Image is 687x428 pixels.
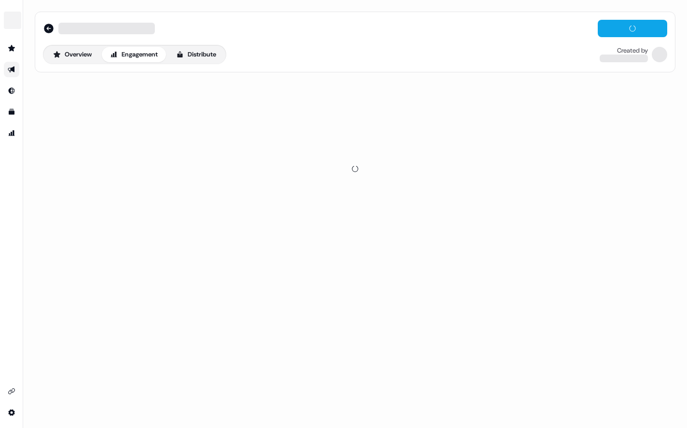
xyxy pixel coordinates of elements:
button: Overview [45,47,100,62]
a: Go to outbound experience [4,62,19,77]
a: Go to integrations [4,384,19,399]
div: Created by [617,47,648,55]
a: Go to prospects [4,41,19,56]
button: Engagement [102,47,166,62]
a: Go to attribution [4,125,19,141]
a: Go to integrations [4,405,19,420]
a: Go to Inbound [4,83,19,98]
a: Go to templates [4,104,19,120]
button: Distribute [168,47,224,62]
